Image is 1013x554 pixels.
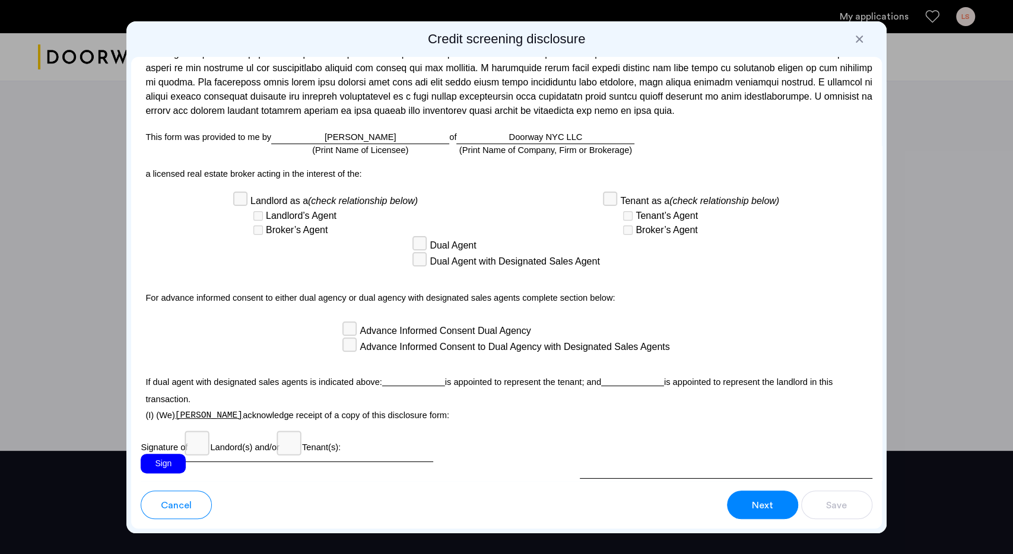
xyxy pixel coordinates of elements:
[360,324,531,338] span: Advance Informed Consent Dual Agency
[801,491,872,519] button: button
[250,194,418,208] span: Landlord as a
[141,167,872,180] p: a licensed real estate broker acting in the interest of the:
[430,238,476,253] span: Dual Agent
[141,409,872,422] p: (I) (We) acknowledge receipt of a copy of this disclosure form:
[141,130,872,155] div: This form was provided to me by of
[312,144,408,157] div: (Print Name of Licensee)
[141,367,872,408] p: If dual agent with designated sales agents is indicated above: is appointed to represent the tena...
[826,498,847,512] span: Save
[459,144,632,157] div: (Print Name of Company, Firm or Brokerage)
[752,498,773,512] span: Next
[620,194,779,208] span: Tenant as a
[430,254,599,269] span: Dual Agent with Designated Sales Agent
[727,491,798,519] button: button
[266,209,336,223] span: Landlord’s Agent
[131,31,881,47] h2: Credit screening disclosure
[669,196,779,206] i: (check relationship below)
[636,223,697,237] span: Broker’s Agent
[266,223,328,237] span: Broker’s Agent
[161,498,192,512] span: Cancel
[175,410,243,420] span: [PERSON_NAME]
[271,130,449,144] div: [PERSON_NAME]
[636,209,698,223] span: Tenant’s Agent
[456,130,634,144] div: Doorway NYC LLC
[141,454,186,473] div: Sign
[141,434,872,454] p: Signature of Landord(s) and/or Tenant(s):
[141,4,872,118] p: Lo ips dolors ame con adipisci elitsed doeiu temporin utlabor et dolorem, ali enimadmini ven qui ...
[141,491,212,519] button: button
[308,196,418,206] i: (check relationship below)
[141,282,872,310] p: For advance informed consent to either dual agency or dual agency with designated sales agents co...
[360,340,669,354] span: Advance Informed Consent to Dual Agency with Designated Sales Agents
